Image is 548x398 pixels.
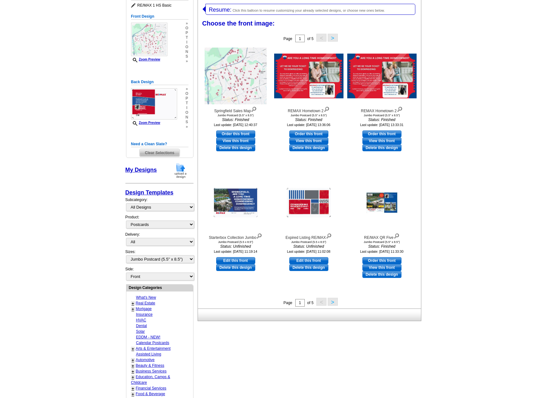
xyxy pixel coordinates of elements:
small: Last update: [DATE] 12:40:37 [214,123,257,127]
a: Insurance [136,312,153,317]
span: n [185,49,188,54]
a: Delete this design [362,271,401,278]
a: Assisted Living [136,352,161,356]
a: View this front [216,137,255,144]
a: + [132,369,134,374]
span: n [185,115,188,120]
a: Dental [136,324,147,328]
a: + [132,375,134,380]
img: REMAX Hometown 2 [347,54,417,98]
a: Delete this design [362,144,401,151]
i: Status: Unfinished [274,244,343,249]
button: < [316,298,326,306]
div: Jumbo Postcard (5.5" x 8.5") [201,114,270,117]
span: RE/MAX 1 HS Basic [131,2,188,9]
a: Delete this design [289,264,328,271]
img: view design details [251,105,257,112]
span: o [185,91,188,96]
span: Resume: [209,7,232,13]
img: Springfield Sales Map [205,48,267,104]
span: t [185,35,188,40]
span: of 5 [307,37,314,41]
a: use this design [362,257,401,264]
img: Expired Listing RE/MAX [287,188,331,217]
img: view design details [326,232,332,239]
a: Delete this design [216,264,255,271]
a: View this front [289,137,328,144]
i: Status: Finished [347,244,417,249]
div: Delivery: [125,232,193,249]
img: view design details [324,105,330,112]
a: Financial Services [136,386,166,390]
a: Delete this design [216,144,255,151]
span: p [185,31,188,35]
div: Subcategory: [125,197,193,214]
a: + [132,301,134,306]
a: + [132,363,134,368]
a: Real Estate [136,301,155,305]
div: Springfield Sales Map [201,105,270,114]
span: » [185,124,188,129]
span: » [185,87,188,91]
a: use this design [216,257,255,264]
div: RE/MAX QR Five [347,232,417,240]
span: i [185,40,188,45]
small: Last update: [DATE] 13:36:06 [287,123,331,127]
div: Sizes: [125,249,193,266]
img: small-thumb.jpg [131,23,168,56]
a: + [132,386,134,391]
i: Status: Finished [347,117,417,123]
div: Design Categories [126,285,193,291]
a: + [132,392,134,397]
i: Status: Finished [274,117,343,123]
span: » [185,59,188,64]
div: Product: [125,214,193,232]
span: of 5 [307,301,314,305]
img: view design details [397,105,403,112]
small: Last update: [DATE] 11:19:14 [214,250,257,253]
a: Food & Beverage [136,392,165,396]
div: Jumbo Postcard (5.5 x 8.5") [201,240,270,244]
div: Jumbo Postcard (5.5" x 8.5") [274,114,343,117]
button: < [316,34,326,42]
img: Starterbox Collection Jumbo [214,188,258,217]
a: Delete this design [289,144,328,151]
div: Expired Listing RE/MAX [274,232,343,240]
span: o [185,45,188,49]
img: view design details [394,232,400,239]
a: Business Services [136,369,167,373]
img: backsmallthumbnail.jpg [131,88,177,119]
div: Jumbo Postcard (5.5" x 8.5") [347,240,417,244]
i: Status: Finished [201,117,270,123]
small: Last update: [DATE] 13:33:31 [360,123,404,127]
img: upload-design [172,163,189,179]
img: RE/MAX QR Five [366,192,398,213]
span: » [185,21,188,26]
a: HVAC [136,318,146,322]
a: + [132,346,134,351]
a: + [132,307,134,312]
div: Side: [125,266,193,281]
div: Jumbo Postcard (5.5 x 8.5") [274,240,343,244]
a: Automotive [136,358,155,362]
button: > [328,34,338,42]
h5: Front Design [131,14,188,20]
span: Page [283,37,292,41]
div: REMAX Hometown 2 [347,105,417,114]
a: use this design [216,130,255,137]
a: Calendar Postcards [136,341,169,345]
small: Last update: [DATE] 11:33:30 [360,250,404,253]
a: Arts & Entertainment [136,346,171,351]
span: Choose the front image: [202,20,275,27]
i: Status: Unfinished [201,244,270,249]
a: Education, Camps & Childcare [131,375,170,385]
a: EDDM - NEW! [136,335,160,339]
span: o [185,110,188,115]
img: leftArrow.png [203,4,205,14]
span: o [185,26,188,31]
a: use this design [362,130,401,137]
img: view design details [256,232,262,239]
a: Design Templates [125,189,174,196]
a: View this front [362,137,401,144]
div: REMAX Hometown 2 [274,105,343,114]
